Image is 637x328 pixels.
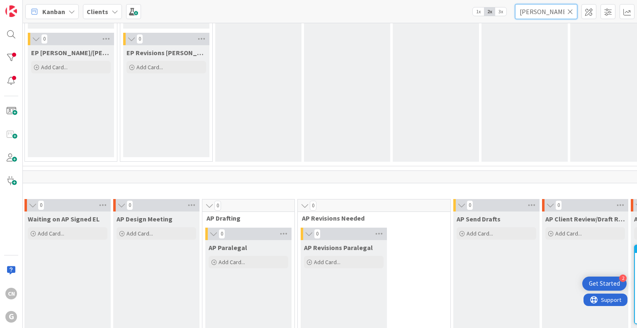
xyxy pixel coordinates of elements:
[207,214,284,222] span: AP Drafting
[87,7,108,16] b: Clients
[589,279,620,288] div: Get Started
[515,4,577,19] input: Quick Filter...
[304,243,373,252] span: AP Revisions Paralegal
[31,49,111,57] span: EP Brad/Jonas
[126,230,153,237] span: Add Card...
[41,34,48,44] span: 0
[5,5,17,17] img: Visit kanbanzone.com
[467,230,493,237] span: Add Card...
[495,7,506,16] span: 3x
[555,200,562,210] span: 0
[5,311,17,323] div: G
[545,215,625,223] span: AP Client Review/Draft Review Meeting
[214,201,221,211] span: 0
[38,230,64,237] span: Add Card...
[209,243,247,252] span: AP Paralegal
[136,34,143,44] span: 0
[582,277,627,291] div: Open Get Started checklist, remaining modules: 2
[314,258,340,266] span: Add Card...
[136,63,163,71] span: Add Card...
[310,201,316,211] span: 0
[302,214,440,222] span: AP Revisions Needed
[41,63,68,71] span: Add Card...
[126,200,133,210] span: 0
[219,258,245,266] span: Add Card...
[117,215,173,223] span: AP Design Meeting
[555,230,582,237] span: Add Card...
[28,215,100,223] span: Waiting on AP Signed EL
[484,7,495,16] span: 2x
[467,200,473,210] span: 0
[314,229,321,239] span: 0
[17,1,38,11] span: Support
[219,229,225,239] span: 0
[38,200,44,210] span: 0
[126,49,206,57] span: EP Revisions Brad/Jonas
[5,288,17,299] div: CN
[619,275,627,282] div: 2
[42,7,65,17] span: Kanban
[473,7,484,16] span: 1x
[457,215,501,223] span: AP Send Drafts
